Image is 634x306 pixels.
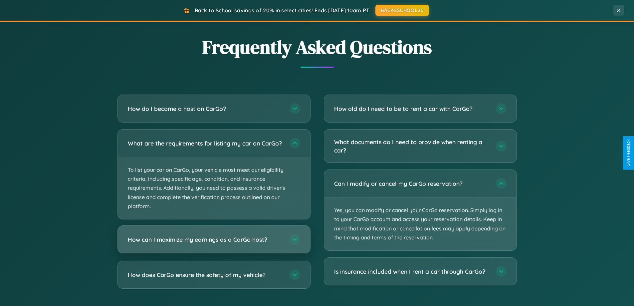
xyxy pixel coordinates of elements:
[117,34,517,60] h2: Frequently Asked Questions
[128,271,283,279] h3: How does CarGo ensure the safety of my vehicle?
[334,138,489,154] h3: What documents do I need to provide when renting a car?
[118,157,310,219] p: To list your car on CarGo, your vehicle must meet our eligibility criteria, including specific ag...
[334,267,489,276] h3: Is insurance included when I rent a car through CarGo?
[128,235,283,244] h3: How can I maximize my earnings as a CarGo host?
[375,5,429,16] button: BACK2SCHOOL20
[334,179,489,188] h3: Can I modify or cancel my CarGo reservation?
[128,139,283,148] h3: What are the requirements for listing my car on CarGo?
[626,140,631,166] div: Give Feedback
[128,105,283,113] h3: How do I become a host on CarGo?
[324,197,517,250] p: Yes, you can modify or cancel your CarGo reservation. Simply log in to your CarGo account and acc...
[195,7,370,14] span: Back to School savings of 20% in select cities! Ends [DATE] 10am PT.
[334,105,489,113] h3: How old do I need to be to rent a car with CarGo?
